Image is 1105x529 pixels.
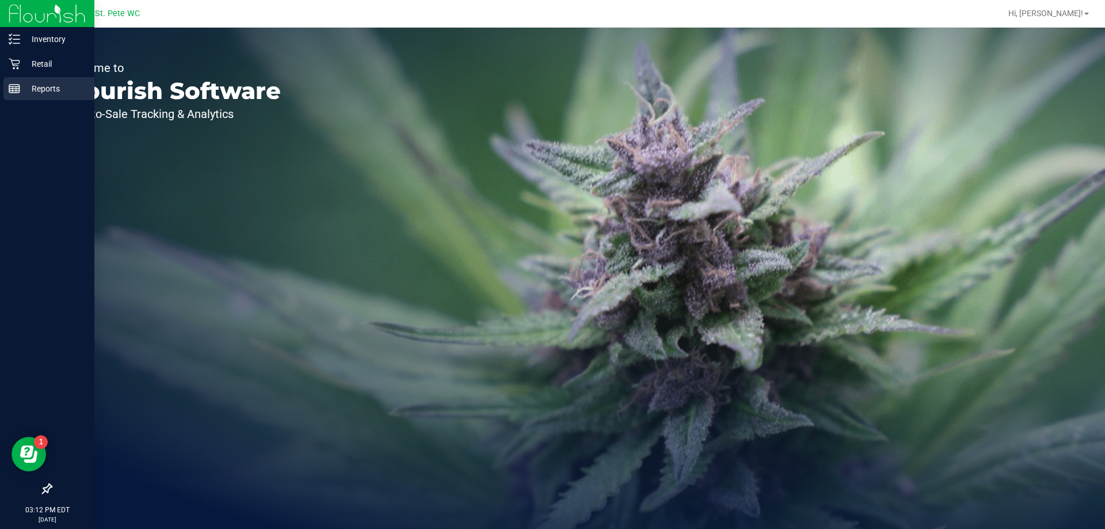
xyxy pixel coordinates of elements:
[12,437,46,471] iframe: Resource center
[34,435,48,449] iframe: Resource center unread badge
[1008,9,1083,18] span: Hi, [PERSON_NAME]!
[5,505,89,515] p: 03:12 PM EDT
[95,9,140,18] span: St. Pete WC
[20,32,89,46] p: Inventory
[62,62,281,74] p: Welcome to
[9,58,20,70] inline-svg: Retail
[20,57,89,71] p: Retail
[62,108,281,120] p: Seed-to-Sale Tracking & Analytics
[62,79,281,102] p: Flourish Software
[5,515,89,524] p: [DATE]
[20,82,89,96] p: Reports
[9,33,20,45] inline-svg: Inventory
[9,83,20,94] inline-svg: Reports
